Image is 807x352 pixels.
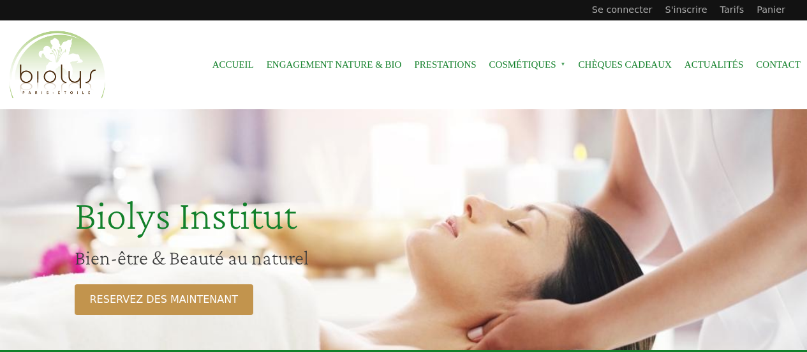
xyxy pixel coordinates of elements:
a: Prestations [414,50,476,79]
a: Actualités [685,50,744,79]
span: » [561,62,566,67]
h2: Bien-être & Beauté au naturel [75,245,501,270]
a: Engagement Nature & Bio [267,50,402,79]
a: Accueil [212,50,254,79]
a: RESERVEZ DES MAINTENANT [75,284,253,315]
span: Cosmétiques [489,50,566,79]
span: Biolys Institut [75,192,297,238]
a: Chèques cadeaux [579,50,672,79]
img: Accueil [6,29,108,102]
a: Contact [756,50,801,79]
